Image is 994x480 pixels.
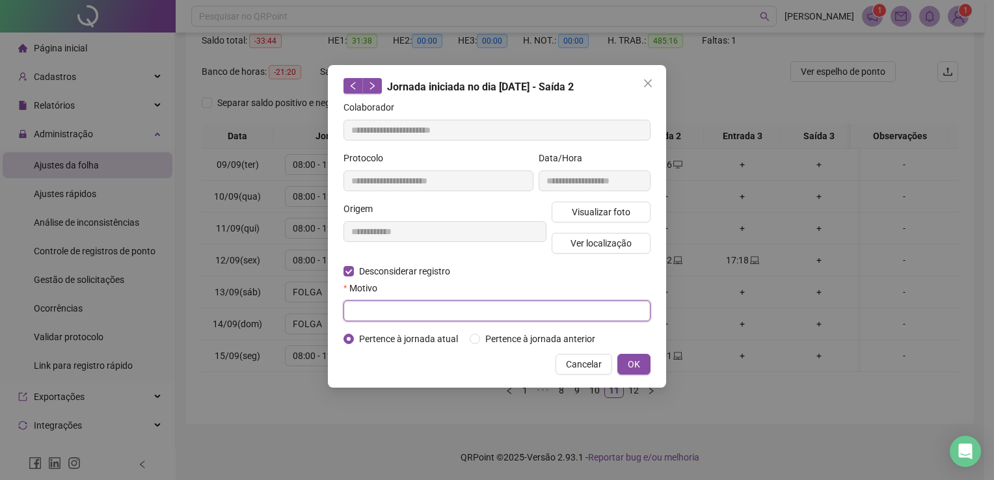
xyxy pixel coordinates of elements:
button: right [362,78,382,94]
button: Cancelar [556,354,612,375]
button: left [343,78,363,94]
span: OK [628,357,640,371]
button: OK [617,354,651,375]
label: Motivo [343,281,386,295]
label: Data/Hora [539,151,591,165]
button: Close [638,73,658,94]
label: Protocolo [343,151,392,165]
span: Ver localização [571,236,632,250]
button: Ver localização [552,233,651,254]
span: close [643,78,653,88]
div: Jornada iniciada no dia [DATE] - Saída 2 [343,78,651,95]
span: Visualizar foto [572,205,630,219]
label: Colaborador [343,100,403,114]
span: Pertence à jornada atual [354,332,463,346]
span: Pertence à jornada anterior [480,332,600,346]
div: Open Intercom Messenger [950,436,981,467]
span: Desconsiderar registro [354,264,455,278]
label: Origem [343,202,381,216]
span: left [349,81,358,90]
span: Cancelar [566,357,602,371]
span: right [368,81,377,90]
button: Visualizar foto [552,202,651,222]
